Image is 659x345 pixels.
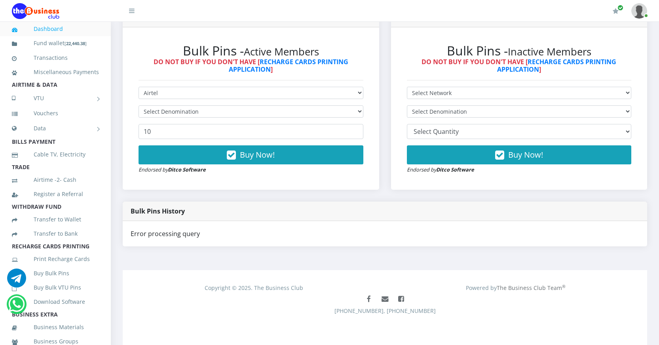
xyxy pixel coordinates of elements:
[422,57,616,74] strong: DO NOT BUY IF YOU DON'T HAVE [ ]
[613,8,619,14] i: Renew/Upgrade Subscription
[12,185,99,203] a: Register a Referral
[65,40,87,46] small: [ ]
[407,145,632,164] button: Buy Now!
[12,250,99,268] a: Print Recharge Cards
[139,145,363,164] button: Buy Now!
[12,171,99,189] a: Airtime -2- Cash
[12,63,99,81] a: Miscellaneous Payments
[12,3,59,19] img: Logo
[131,207,185,215] strong: Bulk Pins History
[244,45,319,59] small: Active Members
[168,166,206,173] strong: Ditco Software
[7,274,26,288] a: Chat for support
[12,293,99,311] a: Download Software
[497,284,566,292] a: The Business Club Team®
[139,166,206,173] small: Endorsed by
[12,145,99,164] a: Cable TV, Electricity
[129,292,641,332] div: [PHONE_NUMBER], [PHONE_NUMBER]
[12,88,99,108] a: VTU
[508,45,591,59] small: Inactive Members
[562,284,566,289] sup: ®
[12,278,99,297] a: Buy Bulk VTU Pins
[8,301,25,314] a: Chat for support
[497,57,617,74] a: RECHARGE CARDS PRINTING APPLICATION
[12,118,99,138] a: Data
[229,57,348,74] a: RECHARGE CARDS PRINTING APPLICATION
[123,284,385,292] div: Copyright © 2025. The Business Club
[394,292,408,307] a: Join The Business Club Group
[378,292,392,307] a: Mail us
[12,210,99,229] a: Transfer to Wallet
[123,221,647,246] div: Error processing query
[508,149,543,160] span: Buy Now!
[407,166,474,173] small: Endorsed by
[361,292,376,307] a: Like The Business Club Page
[12,49,99,67] a: Transactions
[12,34,99,53] a: Fund wallet[22,440.38]
[240,149,275,160] span: Buy Now!
[139,124,363,139] input: Enter Quantity
[631,3,647,19] img: User
[12,104,99,122] a: Vouchers
[66,40,85,46] b: 22,440.38
[12,225,99,243] a: Transfer to Bank
[12,264,99,282] a: Buy Bulk Pins
[154,57,348,74] strong: DO NOT BUY IF YOU DON'T HAVE [ ]
[139,43,363,58] h2: Bulk Pins -
[407,43,632,58] h2: Bulk Pins -
[12,20,99,38] a: Dashboard
[385,284,647,292] div: Powered by
[617,5,623,11] span: Renew/Upgrade Subscription
[12,318,99,336] a: Business Materials
[436,166,474,173] strong: Ditco Software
